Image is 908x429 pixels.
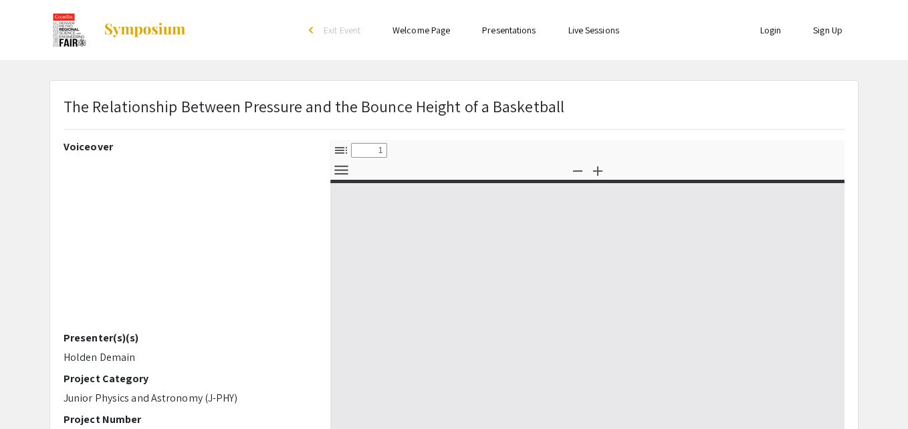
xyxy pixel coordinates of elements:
[330,160,352,180] button: Tools
[103,22,187,38] img: Symposium by ForagerOne
[64,390,310,406] p: Junior Physics and Astronomy (J-PHY)
[49,13,90,47] img: CoorsTek Denver Metro Regional Science and Engineering Fair
[586,160,609,180] button: Zoom In
[324,24,360,36] span: Exit Event
[64,349,310,366] p: Holden Demain
[566,160,589,180] button: Zoom Out
[64,372,310,385] h2: Project Category
[309,26,317,34] div: arrow_back_ios
[64,94,564,118] p: The Relationship Between Pressure and the Bounce Height of a Basketball
[760,24,782,36] a: Login
[351,143,387,158] input: Page
[482,24,536,36] a: Presentations
[392,24,450,36] a: Welcome Page
[330,140,352,160] button: Toggle Sidebar
[568,24,619,36] a: Live Sessions
[64,331,310,344] h2: Presenter(s)(s)
[64,413,310,426] h2: Project Number
[64,140,310,153] h2: Voiceover
[49,13,187,47] a: CoorsTek Denver Metro Regional Science and Engineering Fair
[813,24,842,36] a: Sign Up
